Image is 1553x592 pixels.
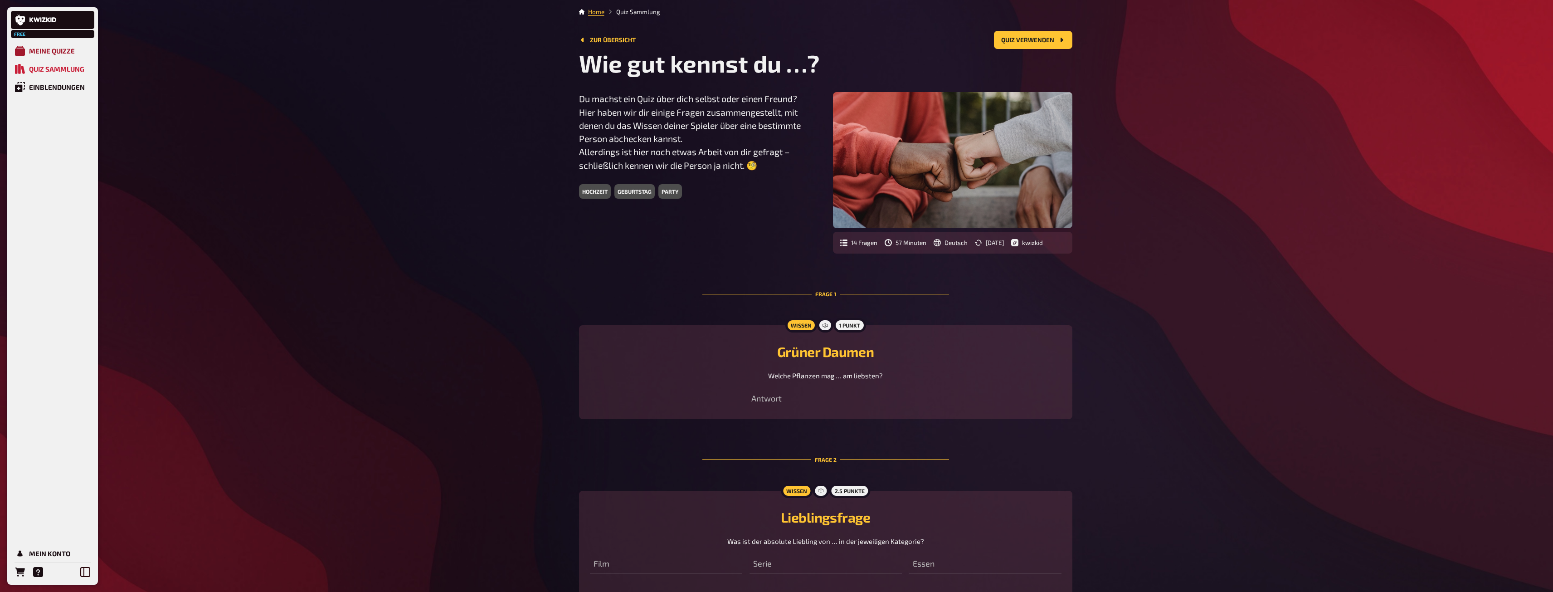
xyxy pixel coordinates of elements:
[29,563,47,581] a: Hilfe
[29,47,75,55] div: Meine Quizze
[702,268,949,320] div: Frage 1
[785,318,817,333] div: Wissen
[11,563,29,581] a: Bestellungen
[840,239,877,246] div: Anzahl der Fragen
[604,7,660,16] li: Quiz Sammlung
[768,372,883,380] span: Welche Pflanzen mag … am liebsten?
[11,42,94,60] a: Meine Quizze
[590,509,1061,525] h2: Lieblingsfrage
[994,31,1072,49] button: Quiz verwenden
[750,555,902,573] input: Serie
[588,7,604,16] li: Home
[29,65,84,73] div: Quiz Sammlung
[579,36,636,44] a: Zur Übersicht
[748,390,903,408] input: Antwort
[727,537,924,545] span: Was ist der absolute Liebling von … in der jeweiligen Kategorie?
[833,318,866,333] div: 1 Punkt
[934,239,968,246] div: Sprache der Frageninhalte
[702,434,949,485] div: Frage 2
[579,92,818,172] p: Du machst ein Quiz über dich selbst oder einen Freund? Hier haben wir dir einige Fragen zusammeng...
[579,49,1072,78] h1: Wie gut kennst du …?
[590,555,742,573] input: Film
[909,555,1061,573] input: Essen
[12,31,28,37] span: Free
[614,184,655,199] div: geburtstag
[29,83,85,91] div: Einblendungen
[781,484,813,498] div: Wissen
[11,544,94,563] a: Mein Konto
[588,8,604,15] a: Home
[579,184,611,199] div: hochzeit
[829,484,870,498] div: 2.5 Punkte
[590,343,1061,360] h2: Grüner Daumen
[29,549,70,558] div: Mein Konto
[975,239,1004,246] div: Letztes Update
[11,78,94,96] a: Einblendungen
[885,239,926,246] div: Geschätzte Dauer
[11,60,94,78] a: Quiz Sammlung
[1011,239,1043,246] div: Author
[658,184,682,199] div: party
